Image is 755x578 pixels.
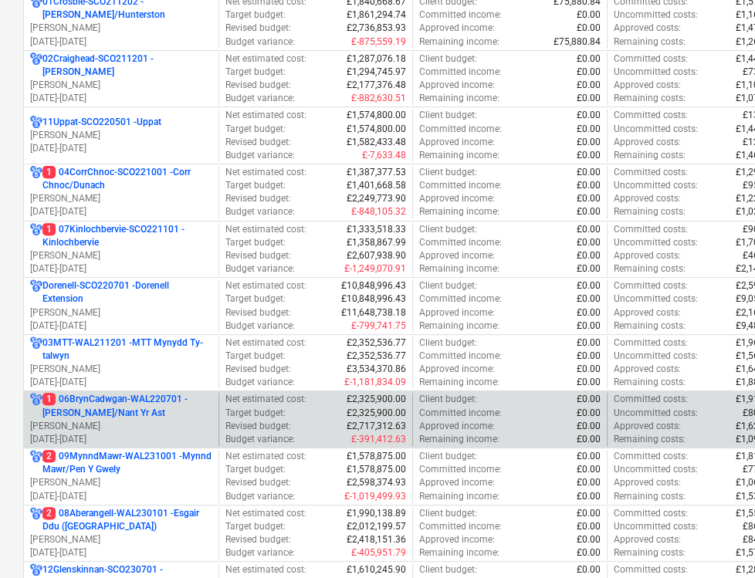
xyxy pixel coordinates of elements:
p: Remaining costs : [614,262,686,275]
p: Client budget : [419,279,477,292]
p: Budget variance : [225,376,295,389]
p: Approved costs : [614,420,681,433]
p: Remaining income : [419,433,499,446]
p: [PERSON_NAME] [30,476,212,489]
p: Target budget : [225,463,286,476]
p: £0.00 [577,8,601,22]
p: £2,177,376.48 [347,79,406,92]
p: £2,717,312.63 [347,420,406,433]
p: Committed costs : [614,393,688,406]
div: 106BrynCadwgan-WAL220701 -[PERSON_NAME]/Nant Yr Ast[PERSON_NAME][DATE]-[DATE] [30,393,212,446]
p: Approved costs : [614,249,681,262]
p: Remaining income : [419,546,499,559]
div: 107Kinlochbervie-SCO221101 -Kinlochbervie[PERSON_NAME][DATE]-[DATE] [30,223,212,276]
p: [DATE] - [DATE] [30,546,212,559]
p: Revised budget : [225,22,291,35]
span: 1 [42,166,56,178]
p: £3,534,370.86 [347,363,406,376]
p: [DATE] - [DATE] [30,376,212,389]
p: Net estimated cost : [225,52,306,66]
p: Uncommitted costs : [614,520,698,533]
p: £0.00 [577,546,601,559]
p: £0.00 [577,520,601,533]
p: Budget variance : [225,205,295,218]
p: Approved income : [419,476,495,489]
p: £2,607,938.90 [347,249,406,262]
p: Remaining costs : [614,319,686,333]
p: Approved costs : [614,192,681,205]
p: Committed income : [419,66,502,79]
p: £0.00 [577,249,601,262]
p: £0.00 [577,533,601,546]
p: £-1,249,070.91 [344,262,406,275]
p: [DATE] - [DATE] [30,490,212,503]
p: Revised budget : [225,79,291,92]
p: £-1,019,499.93 [344,490,406,503]
p: £0.00 [577,450,601,463]
p: £0.00 [577,109,601,122]
p: £1,610,245.90 [347,563,406,576]
p: £0.00 [577,223,601,236]
p: Client budget : [419,563,477,576]
p: Remaining costs : [614,149,686,162]
p: £-882,630.51 [351,92,406,105]
p: Committed income : [419,463,502,476]
p: Client budget : [419,223,477,236]
p: Committed costs : [614,563,688,576]
p: Approved income : [419,136,495,149]
p: 06BrynCadwgan-WAL220701 - [PERSON_NAME]/Nant Yr Ast [42,393,212,419]
p: Committed income : [419,236,502,249]
p: £0.00 [577,92,601,105]
p: £0.00 [577,123,601,136]
p: Target budget : [225,236,286,249]
p: Client budget : [419,166,477,179]
p: £1,333,518.33 [347,223,406,236]
p: £0.00 [577,79,601,92]
div: Project has multi currencies enabled [30,166,42,192]
p: Committed income : [419,179,502,192]
p: Revised budget : [225,363,291,376]
p: Uncommitted costs : [614,463,698,476]
p: £2,418,151.36 [347,533,406,546]
p: Client budget : [419,393,477,406]
p: Remaining costs : [614,92,686,105]
p: Target budget : [225,520,286,533]
p: Revised budget : [225,136,291,149]
p: £1,990,138.89 [347,507,406,520]
p: 07Kinlochbervie-SCO221101 - Kinlochbervie [42,223,212,249]
p: [PERSON_NAME] [30,306,212,319]
p: Approved costs : [614,533,681,546]
div: Chat Widget [678,504,755,578]
p: £0.00 [577,336,601,350]
p: Remaining income : [419,35,499,49]
div: Dorenell-SCO220701 -Dorenell Extension[PERSON_NAME][DATE]-[DATE] [30,279,212,333]
p: [PERSON_NAME] [30,533,212,546]
p: £1,578,875.00 [347,450,406,463]
p: Approved costs : [614,22,681,35]
p: Remaining income : [419,149,499,162]
span: 2 [42,507,56,519]
p: Budget variance : [225,490,295,503]
p: 02Craighead-SCO211201 - [PERSON_NAME] [42,52,212,79]
p: [PERSON_NAME] [30,129,212,142]
p: Approved costs : [614,476,681,489]
div: 208Aberangell-WAL230101 -Esgair Ddu ([GEOGRAPHIC_DATA])[PERSON_NAME][DATE]-[DATE] [30,507,212,560]
p: [DATE] - [DATE] [30,262,212,275]
p: £0.00 [577,463,601,476]
p: Client budget : [419,52,477,66]
p: Net estimated cost : [225,450,306,463]
p: £0.00 [577,363,601,376]
p: Committed costs : [614,52,688,66]
div: Project has multi currencies enabled [30,116,42,129]
p: Net estimated cost : [225,393,306,406]
p: £0.00 [577,205,601,218]
p: Target budget : [225,66,286,79]
p: Uncommitted costs : [614,407,698,420]
div: Project has multi currencies enabled [30,223,42,249]
p: Revised budget : [225,476,291,489]
p: Net estimated cost : [225,563,306,576]
p: £0.00 [577,192,601,205]
p: Uncommitted costs : [614,236,698,249]
p: Uncommitted costs : [614,179,698,192]
p: £1,582,433.48 [347,136,406,149]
